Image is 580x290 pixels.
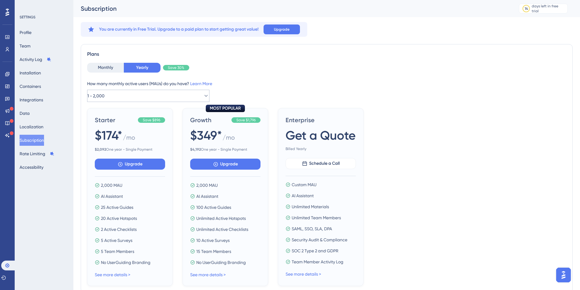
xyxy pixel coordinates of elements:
span: 100 Active Guides [196,204,231,211]
span: Unlimited Active Checklists [196,226,248,233]
button: Upgrade [95,159,165,170]
span: Team Member Activity Log [292,258,343,266]
span: Upgrade [125,160,142,168]
span: 1 - 2,000 [87,92,105,100]
div: days left in free trial [532,4,566,13]
button: Activity Log [20,54,51,65]
button: Integrations [20,94,43,105]
span: AI Assistant [196,193,218,200]
span: 2,000 MAU [101,182,122,189]
span: 25 Active Guides [101,204,133,211]
span: Security Audit & Compliance [292,236,347,243]
div: How many monthly active users (MAUs) do you have? [87,80,566,87]
span: / mo [223,133,235,145]
span: 2,000 MAU [196,182,218,189]
span: One year - Single Payment [190,147,260,152]
button: Monthly [87,63,124,73]
span: AI Assistant [101,193,123,200]
span: One year - Single Payment [95,147,165,152]
div: SETTINGS [20,15,69,20]
span: 10 Active Surveys [196,237,230,244]
button: Accessibility [20,162,43,173]
button: Team [20,40,31,51]
span: Save $1,796 [236,118,256,122]
span: You are currently in Free Trial. Upgrade to a paid plan to start getting great value! [99,26,259,33]
a: See more details > [95,272,130,277]
button: Upgrade [264,24,300,34]
span: 2 Active Checklists [101,226,137,233]
span: $174* [95,127,122,144]
span: No UserGuiding Branding [101,259,150,266]
span: 20 Active Hotspots [101,215,137,222]
span: Save 30% [168,65,184,70]
span: AI Assistant [292,192,314,199]
span: Upgrade [274,27,290,32]
span: Unlimited Team Members [292,214,341,221]
iframe: UserGuiding AI Assistant Launcher [554,266,573,284]
span: Enterprise [286,116,356,124]
span: Schedule a Call [309,160,340,167]
button: Profile [20,27,31,38]
span: 5 Active Surveys [101,237,132,244]
a: See more details > [190,272,226,277]
span: Unlimited Active Hotspots [196,215,246,222]
button: Localization [20,121,43,132]
div: MOST POPULAR [206,105,245,112]
button: 1 - 2,000 [87,90,209,102]
button: Subscription [20,135,44,146]
div: 14 [525,6,528,11]
a: See more details > [286,272,321,277]
span: Growth [190,116,229,124]
span: SOC 2 Type 2 and GDPR [292,247,338,254]
div: Plans [87,51,566,58]
span: / mo [123,133,135,145]
b: $ 4,192 [190,147,201,152]
span: 15 Team Members [196,248,231,255]
span: Get a Quote [286,127,356,144]
span: SAML, SSO, SLA, DPA [292,225,332,232]
button: Installation [20,67,41,78]
span: $349* [190,127,222,144]
span: No UserGuiding Branding [196,259,246,266]
button: Upgrade [190,159,260,170]
b: $ 2,092 [95,147,106,152]
span: Custom MAU [292,181,316,188]
span: 5 Team Members [101,248,134,255]
span: Unlimited Materials [292,203,329,210]
span: Billed Yearly [286,146,356,151]
button: Data [20,108,30,119]
a: Learn More [190,81,212,86]
button: Yearly [124,63,161,73]
div: Subscription [81,4,504,13]
button: Rate Limiting [20,148,54,159]
span: Save $896 [143,118,160,122]
button: Schedule a Call [286,158,356,169]
span: Starter [95,116,135,124]
span: Upgrade [220,160,238,168]
button: Containers [20,81,41,92]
